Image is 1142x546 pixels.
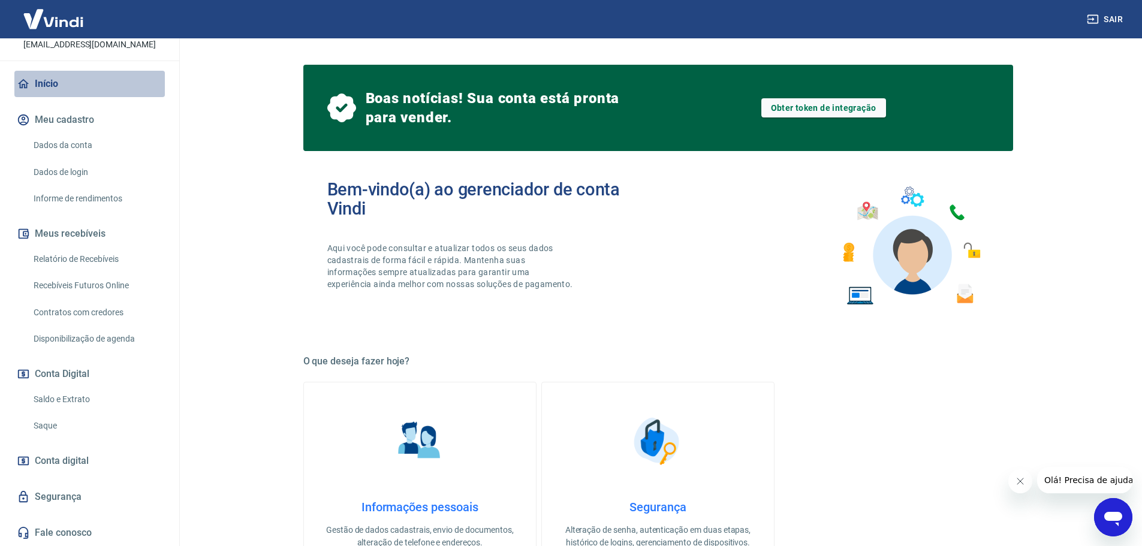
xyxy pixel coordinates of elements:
img: Segurança [628,411,688,471]
button: Sair [1084,8,1128,31]
a: Disponibilização de agenda [29,327,165,351]
h2: Bem-vindo(a) ao gerenciador de conta Vindi [327,180,658,218]
iframe: Fechar mensagem [1008,469,1032,493]
a: Início [14,71,165,97]
p: [EMAIL_ADDRESS][DOMAIN_NAME] [23,38,156,51]
a: Obter token de integração [761,98,886,117]
a: Informe de rendimentos [29,186,165,211]
a: Saldo e Extrato [29,387,165,412]
img: Informações pessoais [390,411,450,471]
span: Olá! Precisa de ajuda? [7,8,101,18]
a: Conta digital [14,448,165,474]
img: Vindi [14,1,92,37]
iframe: Botão para abrir a janela de mensagens [1094,498,1132,536]
h4: Segurança [561,500,755,514]
span: Boas notícias! Sua conta está pronta para vender. [366,89,625,127]
span: Conta digital [35,453,89,469]
img: Imagem de um avatar masculino com diversos icones exemplificando as funcionalidades do gerenciado... [832,180,989,312]
iframe: Mensagem da empresa [1037,467,1132,493]
h5: O que deseja fazer hoje? [303,355,1013,367]
a: Contratos com credores [29,300,165,325]
button: Meus recebíveis [14,221,165,247]
a: Dados de login [29,160,165,185]
a: Recebíveis Futuros Online [29,273,165,298]
a: Saque [29,414,165,438]
p: Aqui você pode consultar e atualizar todos os seus dados cadastrais de forma fácil e rápida. Mant... [327,242,575,290]
a: Relatório de Recebíveis [29,247,165,272]
a: Dados da conta [29,133,165,158]
a: Fale conosco [14,520,165,546]
a: Segurança [14,484,165,510]
button: Conta Digital [14,361,165,387]
button: Meu cadastro [14,107,165,133]
h4: Informações pessoais [323,500,517,514]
